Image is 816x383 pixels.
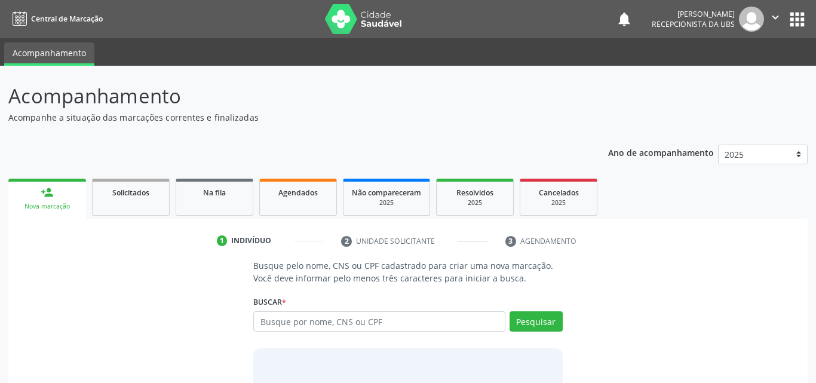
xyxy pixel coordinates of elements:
span: Cancelados [539,188,579,198]
input: Busque por nome, CNS ou CPF [253,311,505,332]
a: Central de Marcação [8,9,103,29]
span: Recepcionista da UBS [652,19,735,29]
a: Acompanhamento [4,42,94,66]
button: notifications [616,11,633,27]
p: Acompanhe a situação das marcações correntes e finalizadas [8,111,568,124]
div: 2025 [352,198,421,207]
button: Pesquisar [510,311,563,332]
span: Resolvidos [456,188,493,198]
div: 2025 [529,198,588,207]
div: Nova marcação [17,202,78,211]
div: person_add [41,186,54,199]
span: Na fila [203,188,226,198]
span: Solicitados [112,188,149,198]
p: Acompanhamento [8,81,568,111]
span: Central de Marcação [31,14,103,24]
button: apps [787,9,808,30]
span: Agendados [278,188,318,198]
div: Indivíduo [231,235,271,246]
div: 1 [217,235,228,246]
div: 2025 [445,198,505,207]
p: Busque pelo nome, CNS ou CPF cadastrado para criar uma nova marcação. Você deve informar pelo men... [253,259,563,284]
img: img [739,7,764,32]
p: Ano de acompanhamento [608,145,714,160]
span: Não compareceram [352,188,421,198]
button:  [764,7,787,32]
label: Buscar [253,293,286,311]
i:  [769,11,782,24]
div: [PERSON_NAME] [652,9,735,19]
